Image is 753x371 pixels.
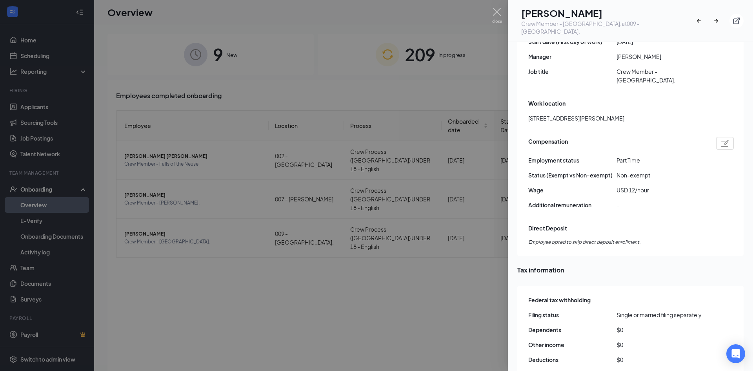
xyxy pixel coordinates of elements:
[617,311,705,319] span: Single or married filing separately
[617,355,705,364] span: $0
[528,186,617,194] span: Wage
[528,114,624,122] span: [STREET_ADDRESS][PERSON_NAME]
[729,14,744,28] button: ExternalLink
[521,6,695,20] h1: [PERSON_NAME]
[712,17,720,25] svg: ArrowRight
[528,137,568,150] span: Compensation
[695,14,709,28] button: ArrowLeftNew
[528,325,617,334] span: Dependents
[695,17,703,25] svg: ArrowLeftNew
[617,201,705,209] span: -
[528,156,617,164] span: Employment status
[528,239,734,246] span: Employee opted to skip direct deposit enrollment.
[528,99,566,108] span: Work location
[528,224,567,232] span: Direct Deposit
[712,14,726,28] button: ArrowRight
[733,17,740,25] svg: ExternalLink
[726,344,745,363] div: Open Intercom Messenger
[528,340,617,349] span: Other income
[521,20,695,35] div: Crew Member - [GEOGRAPHIC_DATA]. at 009 - [GEOGRAPHIC_DATA].
[528,296,591,304] span: Federal tax withholding
[617,67,705,84] span: Crew Member - [GEOGRAPHIC_DATA].
[528,67,617,76] span: Job title
[617,52,705,61] span: [PERSON_NAME]
[528,201,617,209] span: Additional remuneration
[528,37,617,46] span: Start date (First day of work)
[617,171,705,179] span: Non-exempt
[528,52,617,61] span: Manager
[617,325,705,334] span: $0
[617,37,705,46] span: [DATE]
[528,355,617,364] span: Deductions
[528,311,617,319] span: Filing status
[617,156,705,164] span: Part Time
[517,265,744,275] span: Tax information
[617,186,705,194] span: USD 12/hour
[528,171,617,179] span: Status (Exempt vs Non-exempt)
[617,340,705,349] span: $0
